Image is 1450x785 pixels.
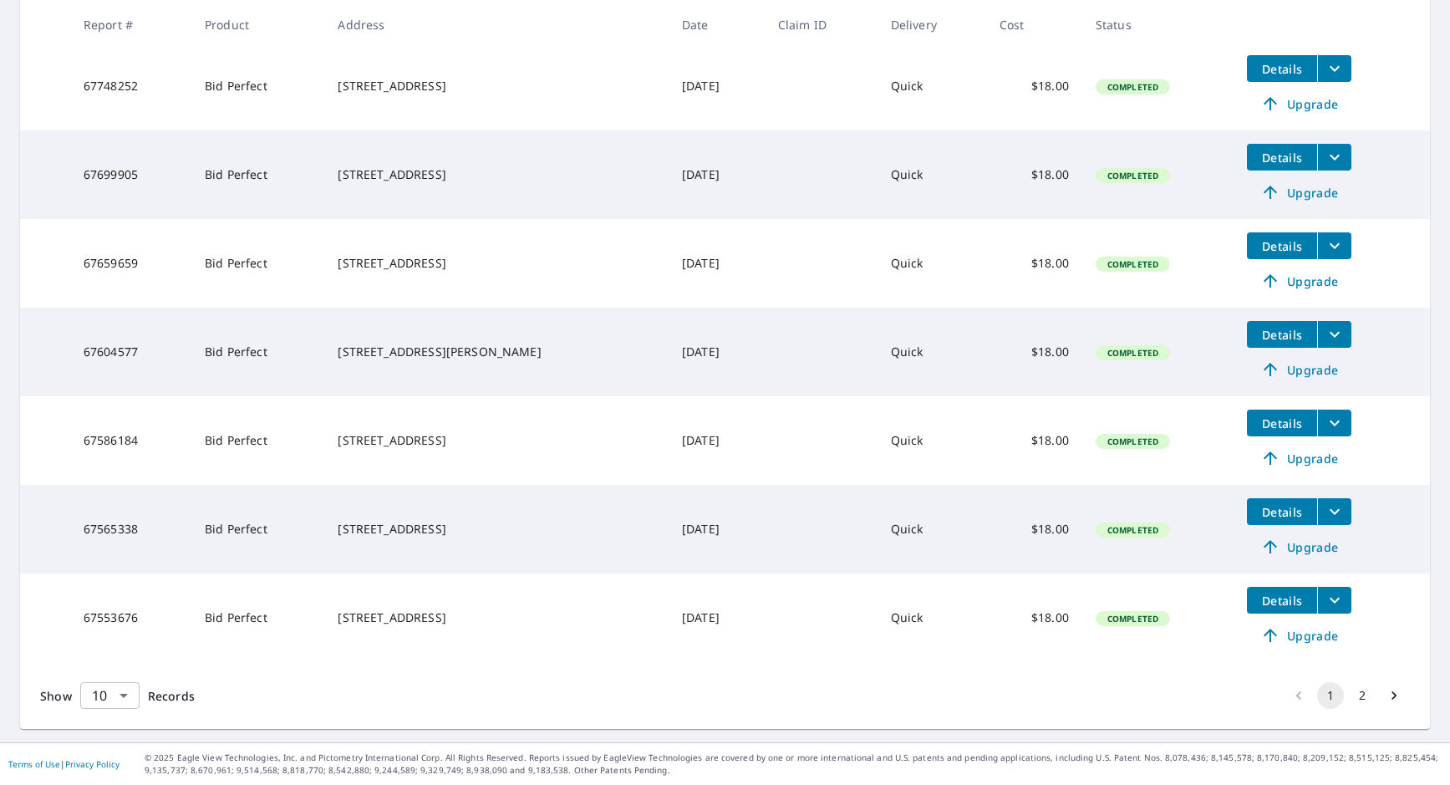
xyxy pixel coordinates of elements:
span: Upgrade [1257,625,1341,645]
div: Show 10 records [80,682,140,709]
span: Completed [1097,81,1168,93]
span: Details [1257,150,1307,166]
div: [STREET_ADDRESS] [338,166,655,183]
td: Bid Perfect [191,219,324,308]
td: Quick [878,573,986,662]
nav: pagination navigation [1283,682,1410,709]
button: Go to page 2 [1349,682,1376,709]
p: © 2025 Eagle View Technologies, Inc. and Pictometry International Corp. All Rights Reserved. Repo... [145,752,1442,777]
span: Details [1257,593,1307,609]
button: filesDropdownBtn-67565338 [1317,498,1351,525]
td: $18.00 [986,308,1082,396]
button: filesDropdownBtn-67699905 [1317,144,1351,171]
span: Upgrade [1257,448,1341,468]
a: Upgrade [1247,179,1351,206]
button: filesDropdownBtn-67748252 [1317,55,1351,82]
span: Details [1257,504,1307,520]
td: Bid Perfect [191,42,324,130]
a: Terms of Use [8,758,60,770]
td: 67553676 [70,573,191,662]
span: Upgrade [1257,359,1341,380]
td: Bid Perfect [191,396,324,485]
span: Details [1257,238,1307,254]
td: [DATE] [669,130,765,219]
button: detailsBtn-67699905 [1247,144,1317,171]
div: 10 [80,672,140,719]
span: Completed [1097,436,1168,447]
div: [STREET_ADDRESS] [338,78,655,94]
div: [STREET_ADDRESS] [338,521,655,538]
td: $18.00 [986,396,1082,485]
a: Upgrade [1247,90,1351,117]
button: Go to next page [1381,682,1407,709]
span: Completed [1097,258,1168,270]
span: Details [1257,415,1307,431]
a: Upgrade [1247,622,1351,649]
td: Bid Perfect [191,130,324,219]
td: 67565338 [70,485,191,573]
span: Completed [1097,170,1168,181]
td: Quick [878,219,986,308]
div: [STREET_ADDRESS][PERSON_NAME] [338,344,655,360]
td: Quick [878,308,986,396]
td: Bid Perfect [191,573,324,662]
span: Completed [1097,524,1168,536]
td: [DATE] [669,219,765,308]
td: [DATE] [669,308,765,396]
button: detailsBtn-67565338 [1247,498,1317,525]
a: Upgrade [1247,533,1351,560]
td: 67699905 [70,130,191,219]
td: Bid Perfect [191,308,324,396]
td: $18.00 [986,42,1082,130]
td: Quick [878,396,986,485]
td: [DATE] [669,396,765,485]
button: detailsBtn-67586184 [1247,410,1317,436]
span: Completed [1097,613,1168,624]
button: page 1 [1317,682,1344,709]
td: 67586184 [70,396,191,485]
td: 67604577 [70,308,191,396]
td: 67659659 [70,219,191,308]
span: Show [40,688,72,704]
td: $18.00 [986,130,1082,219]
a: Upgrade [1247,268,1351,294]
span: Details [1257,327,1307,343]
button: detailsBtn-67604577 [1247,321,1317,348]
td: $18.00 [986,485,1082,573]
button: filesDropdownBtn-67586184 [1317,410,1351,436]
button: detailsBtn-67748252 [1247,55,1317,82]
span: Records [148,688,195,704]
span: Details [1257,61,1307,77]
button: detailsBtn-67659659 [1247,232,1317,259]
span: Upgrade [1257,271,1341,291]
td: Bid Perfect [191,485,324,573]
a: Privacy Policy [65,758,120,770]
td: Quick [878,130,986,219]
div: [STREET_ADDRESS] [338,255,655,272]
td: $18.00 [986,219,1082,308]
button: detailsBtn-67553676 [1247,587,1317,614]
td: Quick [878,485,986,573]
a: Upgrade [1247,445,1351,472]
button: filesDropdownBtn-67553676 [1317,587,1351,614]
span: Upgrade [1257,182,1341,202]
span: Upgrade [1257,94,1341,114]
td: [DATE] [669,573,765,662]
td: $18.00 [986,573,1082,662]
a: Upgrade [1247,356,1351,383]
td: 67748252 [70,42,191,130]
td: [DATE] [669,42,765,130]
button: filesDropdownBtn-67604577 [1317,321,1351,348]
td: Quick [878,42,986,130]
span: Upgrade [1257,537,1341,557]
div: [STREET_ADDRESS] [338,609,655,626]
td: [DATE] [669,485,765,573]
button: filesDropdownBtn-67659659 [1317,232,1351,259]
div: [STREET_ADDRESS] [338,432,655,449]
span: Completed [1097,347,1168,359]
p: | [8,759,120,769]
